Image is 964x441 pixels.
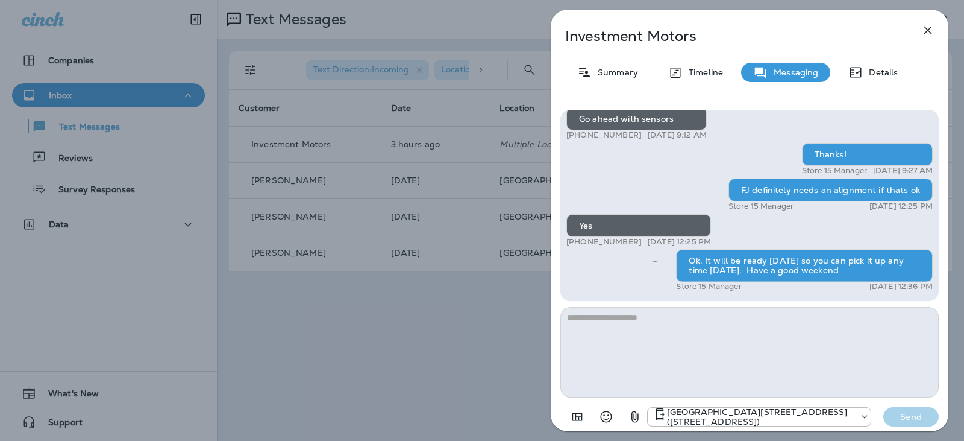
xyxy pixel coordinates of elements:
p: [PHONE_NUMBER] [566,237,642,247]
div: +1 (402) 891-8464 [648,407,871,427]
div: Yes [566,214,711,237]
p: [DATE] 12:25 PM [648,237,711,247]
p: [DATE] 9:27 AM [873,166,933,176]
p: [DATE] 12:25 PM [869,201,933,211]
div: Go ahead with sensors [566,107,707,130]
span: Sent [652,255,658,265]
p: Investment Motors [565,28,894,45]
p: [DATE] 9:12 AM [648,130,707,140]
p: Store 15 Manager [728,201,793,211]
p: [DATE] 12:36 PM [869,282,933,291]
p: [PHONE_NUMBER] [566,130,642,140]
div: Ok. It will be ready [DATE] so you can pick it up any time [DATE]. Have a good weekend [676,249,933,282]
p: Timeline [683,68,723,77]
p: Messaging [768,68,818,77]
p: Store 15 Manager [676,282,741,291]
p: Store 15 Manager [802,166,867,176]
p: Details [863,68,898,77]
p: [GEOGRAPHIC_DATA][STREET_ADDRESS] ([STREET_ADDRESS]) [667,407,854,427]
div: Thanks! [802,143,933,166]
button: Add in a premade template [565,405,589,429]
div: FJ definitely needs an alignment if thats ok [728,179,933,201]
button: Select an emoji [594,405,618,429]
p: Summary [592,68,638,77]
